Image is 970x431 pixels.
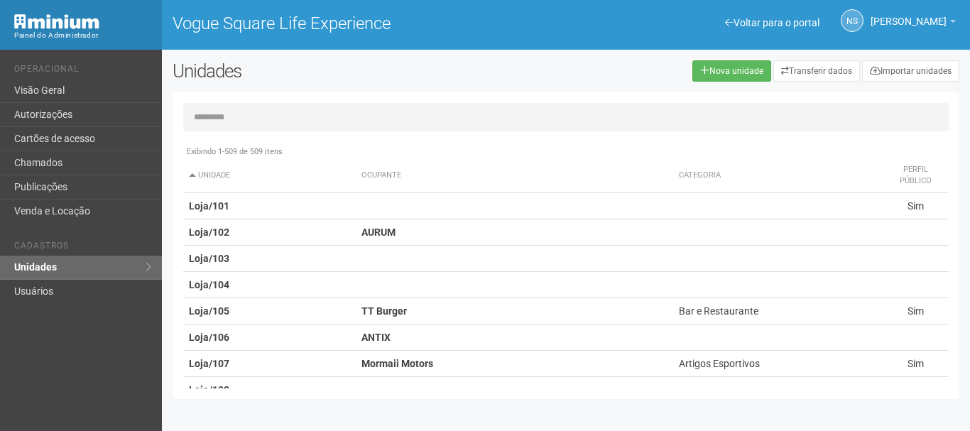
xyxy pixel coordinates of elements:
[14,29,151,42] div: Painel do Administrador
[183,146,949,158] div: Exibindo 1-509 de 509 itens
[173,14,555,33] h1: Vogue Square Life Experience
[883,158,949,193] th: Perfil público: activate to sort column ascending
[692,60,771,82] a: Nova unidade
[189,200,229,212] strong: Loja/101
[14,14,99,29] img: Minium
[871,18,956,29] a: [PERSON_NAME]
[361,227,396,238] strong: AURUM
[908,200,924,212] span: Sim
[673,351,883,377] td: Artigos Esportivos
[189,384,229,395] strong: Loja/108
[189,227,229,238] strong: Loja/102
[673,158,883,193] th: Categoria: activate to sort column ascending
[189,358,229,369] strong: Loja/107
[908,358,924,369] span: Sim
[862,60,959,82] a: Importar unidades
[361,305,407,317] strong: TT Burger
[189,253,229,264] strong: Loja/103
[673,298,883,324] td: Bar e Restaurante
[14,64,151,79] li: Operacional
[361,332,391,343] strong: ANTIX
[361,358,433,369] strong: Mormaii Motors
[773,60,860,82] a: Transferir dados
[173,60,488,82] h2: Unidades
[356,158,673,193] th: Ocupante: activate to sort column ascending
[871,2,947,27] span: Nicolle Silva
[725,17,819,28] a: Voltar para o portal
[14,241,151,256] li: Cadastros
[183,158,356,193] th: Unidade: activate to sort column descending
[908,305,924,317] span: Sim
[841,9,863,32] a: NS
[189,332,229,343] strong: Loja/106
[189,305,229,317] strong: Loja/105
[189,279,229,290] strong: Loja/104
